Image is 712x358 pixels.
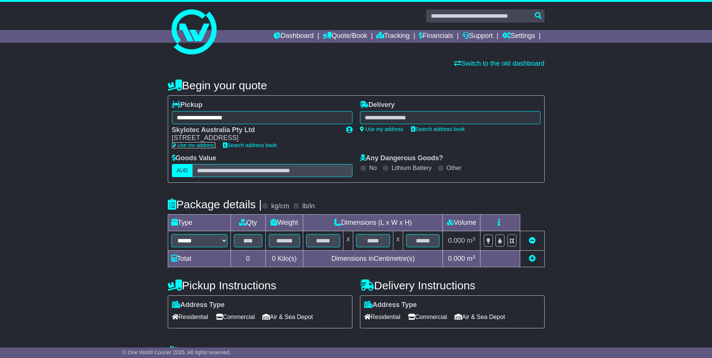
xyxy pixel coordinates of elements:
[419,30,453,43] a: Financials
[303,251,443,267] td: Dimensions in Centimetre(s)
[343,231,353,251] td: x
[323,30,367,43] a: Quote/Book
[168,215,230,231] td: Type
[230,251,265,267] td: 0
[364,311,400,323] span: Residential
[408,311,447,323] span: Commercial
[462,30,493,43] a: Support
[502,30,535,43] a: Settings
[122,349,231,355] span: © One World Courier 2025. All rights reserved.
[302,202,315,211] label: lb/in
[529,237,536,244] a: Remove this item
[172,154,217,162] label: Goods Value
[274,30,314,43] a: Dashboard
[172,101,203,109] label: Pickup
[455,311,505,323] span: Air & Sea Depot
[265,251,303,267] td: Kilo(s)
[172,311,208,323] span: Residential
[303,215,443,231] td: Dimensions (L x W x H)
[411,126,465,132] a: Search address book
[223,142,277,148] a: Search address book
[172,134,339,142] div: [STREET_ADDRESS]
[454,60,544,67] a: Switch to the old dashboard
[360,154,443,162] label: Any Dangerous Goods?
[172,301,225,309] label: Address Type
[360,101,395,109] label: Delivery
[364,301,417,309] label: Address Type
[473,254,476,260] sup: 3
[216,311,255,323] span: Commercial
[172,126,339,134] div: Skylotec Australia Pty Ltd
[473,236,476,242] sup: 3
[393,231,403,251] td: x
[271,202,289,211] label: kg/cm
[272,255,275,262] span: 0
[360,126,403,132] a: Use my address
[168,345,545,358] h4: Warranty & Insurance
[360,279,545,292] h4: Delivery Instructions
[168,251,230,267] td: Total
[168,198,262,211] h4: Package details |
[172,164,193,177] label: AUD
[168,79,545,92] h4: Begin your quote
[529,255,536,262] a: Add new item
[376,30,409,43] a: Tracking
[443,215,480,231] td: Volume
[467,255,476,262] span: m
[448,237,465,244] span: 0.000
[172,142,215,148] a: Use my address
[265,215,303,231] td: Weight
[262,311,313,323] span: Air & Sea Depot
[230,215,265,231] td: Qty
[448,255,465,262] span: 0.000
[467,237,476,244] span: m
[447,164,462,171] label: Other
[168,279,352,292] h4: Pickup Instructions
[369,164,377,171] label: No
[391,164,432,171] label: Lithium Battery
